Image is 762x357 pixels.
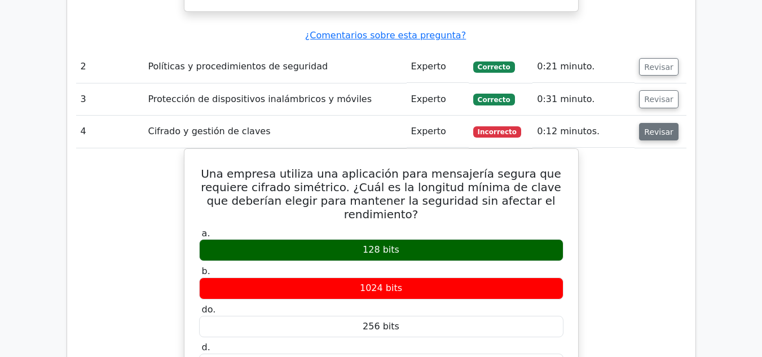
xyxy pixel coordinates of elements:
[81,61,86,72] font: 2
[363,321,399,332] font: 256 bits
[644,127,673,136] font: Revisar
[148,94,372,104] font: Protección de dispositivos inalámbricos y móviles
[360,283,402,293] font: 1024 bits
[81,126,86,136] font: 4
[411,94,446,104] font: Experto
[202,266,210,276] font: b.
[478,96,510,104] font: Correcto
[478,63,510,71] font: Correcto
[202,228,210,239] font: a.
[478,128,517,136] font: Incorrecto
[148,126,270,136] font: Cifrado y gestión de claves
[305,30,466,41] a: ¿Comentarios sobre esta pregunta?
[639,123,679,141] button: Revisar
[411,126,446,136] font: Experto
[411,61,446,72] font: Experto
[639,58,679,76] button: Revisar
[644,95,673,104] font: Revisar
[202,342,210,352] font: d.
[148,61,328,72] font: Políticas y procedimientos de seguridad
[537,61,594,72] font: 0:21 minuto.
[202,304,216,315] font: do.
[81,94,86,104] font: 3
[639,90,679,108] button: Revisar
[363,244,399,255] font: 128 bits
[201,167,561,221] font: Una empresa utiliza una aplicación para mensajería segura que requiere cifrado simétrico. ¿Cuál e...
[537,94,594,104] font: 0:31 minuto.
[537,126,600,136] font: 0:12 minutos.
[644,62,673,71] font: Revisar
